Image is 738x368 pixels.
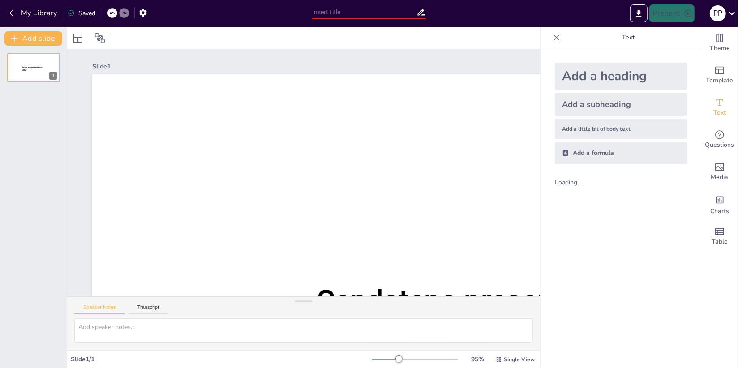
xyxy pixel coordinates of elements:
div: Add images, graphics, shapes or video [702,156,738,188]
div: Add a heading [555,63,687,90]
div: Get real-time input from your audience [702,124,738,156]
input: Insert title [312,6,417,19]
button: My Library [7,6,61,20]
button: Transcript [129,304,168,314]
button: Present [649,4,694,22]
div: Add a little bit of body text [555,119,687,139]
button: p p [710,4,726,22]
div: Change the overall theme [702,27,738,59]
div: Add a subheading [555,93,687,116]
div: 1 [7,53,60,82]
button: Add slide [4,31,62,46]
span: Position [94,33,105,43]
span: Table [712,237,728,247]
span: Sendsteps presentation editor [22,66,42,71]
span: Template [706,76,734,86]
span: Text [713,108,726,118]
div: 1 [49,72,57,80]
span: Questions [705,140,734,150]
div: Slide 1 / 1 [71,355,372,364]
span: Single View [504,356,535,363]
span: Theme [709,43,730,53]
div: Loading... [555,178,596,187]
span: Media [711,172,729,182]
button: Speaker Notes [74,304,125,314]
div: p p [710,5,726,21]
div: Add a formula [555,142,687,164]
p: Text [564,27,693,48]
div: Layout [71,31,85,45]
div: Saved [68,9,95,17]
div: Add ready made slides [702,59,738,91]
div: Add text boxes [702,91,738,124]
div: Add a table [702,220,738,252]
button: Export to PowerPoint [630,4,648,22]
span: Sendsteps presentation editor [317,284,630,360]
div: Add charts and graphs [702,188,738,220]
span: Charts [710,206,729,216]
div: 95 % [467,355,489,364]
